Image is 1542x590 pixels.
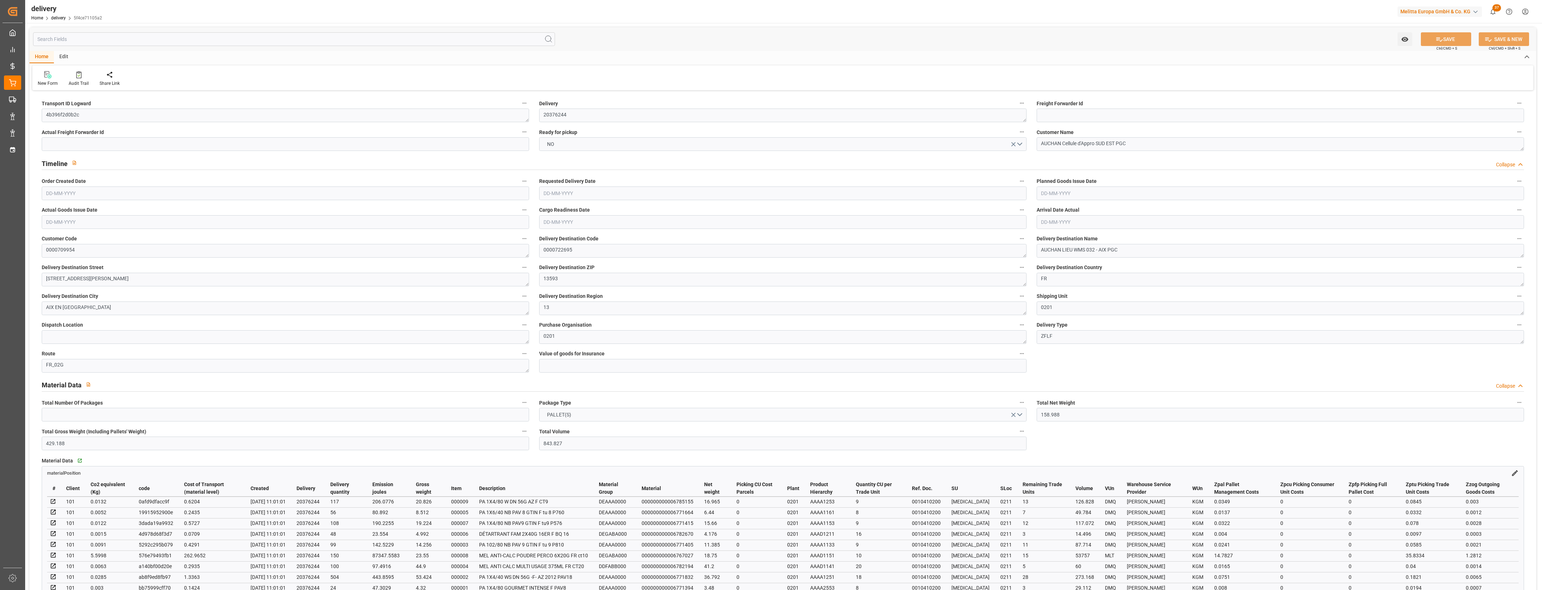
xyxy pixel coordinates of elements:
div: 0.0003 [1466,530,1513,538]
th: Picking CU Cost Parcels [731,480,782,497]
div: 0 [1349,508,1395,517]
th: Volume [1070,480,1100,497]
div: 0010410200 [912,497,941,506]
div: 19.224 [416,519,440,527]
div: 0.5727 [184,519,240,527]
div: 0.0845 [1406,497,1455,506]
div: DÉTARTRANT FAM 2X40G 16ER F BQ 16 [479,530,588,538]
button: show 37 new notifications [1485,4,1501,20]
div: 19915952900e [139,508,173,517]
div: 87.714 [1075,540,1094,549]
button: Actual Goods Issue Date [520,205,529,215]
div: 48 [330,530,362,538]
span: Ctrl/CMD + S [1436,46,1457,51]
div: 11.385 [704,540,725,549]
div: Audit Trail [69,80,89,87]
div: DMQ [1105,519,1116,527]
div: 101 [66,519,80,527]
span: Delivery Destination Country [1037,264,1102,271]
textarea: AUCHAN Cellule d'Appro SUD EST PGC [1037,137,1524,151]
div: 0.004 [1214,530,1270,538]
span: Delivery Type [1037,321,1068,329]
div: [PERSON_NAME] [1127,540,1181,549]
span: Freight Forwarder Id [1037,100,1083,107]
th: Zpal Pallet Management Costs [1209,480,1275,497]
textarea: ZFLF [1037,330,1524,344]
div: 13 [1023,497,1065,506]
button: Dispatch Location [520,320,529,329]
div: [DATE] 11:01:01 [251,497,286,506]
span: Shipping Unit [1037,292,1068,300]
div: 0 [736,540,777,549]
textarea: 20376244 [539,109,1027,122]
button: Actual Freight Forwarder Id [520,127,529,137]
div: 20376244 [297,497,320,506]
div: 3 [1023,530,1065,538]
button: open menu [539,137,1027,151]
div: 5292c295b079 [139,540,173,549]
div: 20376244 [297,519,320,527]
div: 99 [330,540,362,549]
div: AAAA1253 [810,497,845,506]
th: Zpcu Picking Consumer Unit Costs [1275,480,1343,497]
th: Remaining Trade Units [1017,480,1070,497]
textarea: 0201 [539,330,1027,344]
div: Melitta Europa GmbH & Co. KG [1398,6,1482,17]
span: Ready for pickup [539,129,577,136]
button: Customer Name [1515,127,1524,137]
h2: Timeline [42,159,68,169]
div: AAAD1211 [810,530,845,538]
div: 000009 [451,497,468,506]
span: Total Volume [539,428,570,435]
th: Net weight [699,480,731,497]
th: VUn [1100,480,1121,497]
div: 0 [1280,519,1338,527]
div: 0.4291 [184,540,240,549]
textarea: AIX EN [GEOGRAPHIC_DATA] [42,301,529,315]
span: Planned Goods Issue Date [1037,178,1097,185]
div: [MEDICAL_DATA] [951,497,990,506]
span: Actual Freight Forwarder Id [42,129,104,136]
div: 0211 [1000,519,1012,527]
div: 0.0137 [1214,508,1270,517]
span: Delivery Destination Region [539,292,603,300]
button: Delivery Destination Street [520,263,529,272]
div: 126.828 [1075,497,1094,506]
div: 0010410200 [912,540,941,549]
th: Cost of Transport (material level) [179,480,245,497]
button: Delivery Destination Code [1017,234,1027,243]
div: AAAA1161 [810,508,845,517]
button: Planned Goods Issue Date [1515,176,1524,186]
input: DD-MM-YYYY [539,215,1027,229]
th: Material Group [593,480,636,497]
div: 0.003 [1466,497,1513,506]
div: 9 [856,497,901,506]
div: 0.0322 [1214,519,1270,527]
div: KGM [1192,540,1203,549]
div: 142.5229 [372,540,405,549]
div: [DATE] 11:01:01 [251,540,286,549]
th: Gross weight [410,480,446,497]
div: DEAAA0000 [599,519,631,527]
th: Ref. Doc. [907,480,946,497]
div: 12 [1023,519,1065,527]
span: Delivery Destination Name [1037,235,1098,243]
div: [DATE] 11:01:01 [251,519,286,527]
div: Share Link [100,80,120,87]
th: Description [474,480,593,497]
th: WUn [1187,480,1209,497]
button: View description [82,378,95,391]
div: Home [29,51,54,63]
button: SAVE & NEW [1479,32,1529,46]
button: Transport ID Logward [520,98,529,108]
th: Delivery [291,480,325,497]
div: 000003 [451,540,468,549]
span: Cargo Readiness Date [539,206,590,214]
a: Home [31,15,43,20]
button: Total Net Weight [1515,398,1524,407]
div: [MEDICAL_DATA] [951,530,990,538]
th: Zptu Picking Trade Unit Costs [1400,480,1460,497]
button: Freight Forwarder Id [1515,98,1524,108]
textarea: 13 [539,301,1027,315]
textarea: AUCHAN LIEU WMS 032 - AIX PGC [1037,244,1524,258]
